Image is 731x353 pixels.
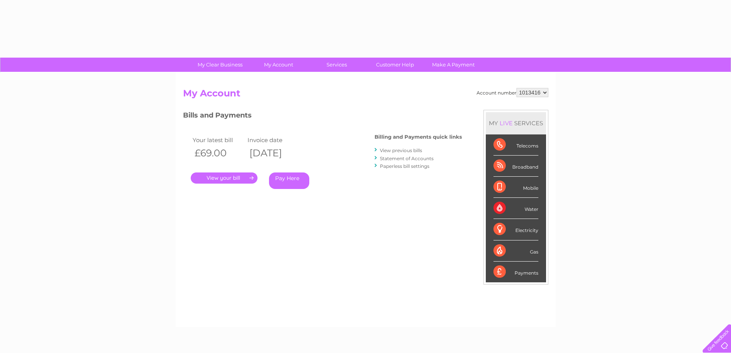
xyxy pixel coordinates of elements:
div: Water [493,198,538,219]
div: Gas [493,240,538,262]
div: Mobile [493,177,538,198]
div: Broadband [493,156,538,177]
a: Statement of Accounts [380,156,434,161]
h4: Billing and Payments quick links [375,134,462,140]
td: Your latest bill [191,135,246,145]
h3: Bills and Payments [183,110,462,123]
a: Customer Help [363,58,427,72]
th: £69.00 [191,145,246,161]
a: View previous bills [380,147,422,153]
div: MY SERVICES [486,112,546,134]
div: LIVE [498,119,514,127]
h2: My Account [183,88,548,103]
a: Pay Here [269,172,309,189]
a: My Account [247,58,310,72]
div: Telecoms [493,134,538,156]
div: Account number [477,88,548,97]
td: Invoice date [246,135,301,145]
th: [DATE] [246,145,301,161]
a: My Clear Business [188,58,252,72]
div: Electricity [493,219,538,240]
a: Services [305,58,368,72]
a: Paperless bill settings [380,163,429,169]
a: . [191,172,257,184]
a: Make A Payment [422,58,485,72]
div: Payments [493,262,538,282]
